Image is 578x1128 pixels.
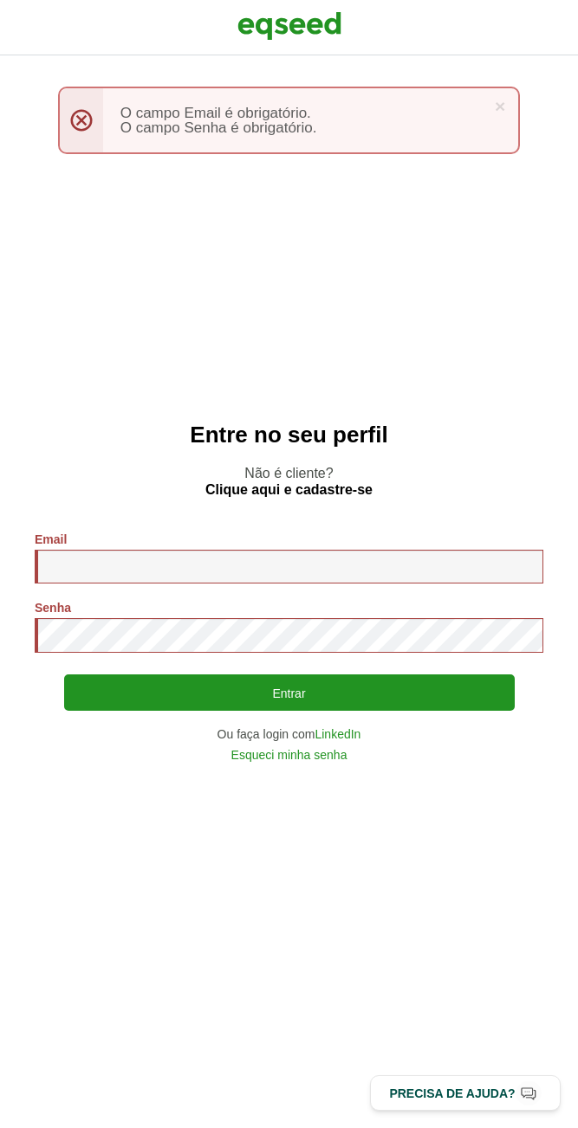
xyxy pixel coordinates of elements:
li: O campo Senha é obrigatório. [120,120,484,135]
div: Ou faça login com [35,728,543,740]
label: Email [35,533,67,545]
li: O campo Email é obrigatório. [120,106,484,120]
p: Não é cliente? [35,465,543,498]
a: Esqueci minha senha [231,749,347,761]
a: Clique aqui e cadastre-se [205,483,373,497]
h2: Entre no seu perfil [35,422,543,448]
button: Entrar [64,674,515,711]
label: Senha [35,602,71,614]
img: EqSeed Logo [237,9,341,43]
a: × [495,97,505,115]
a: LinkedIn [315,728,360,740]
